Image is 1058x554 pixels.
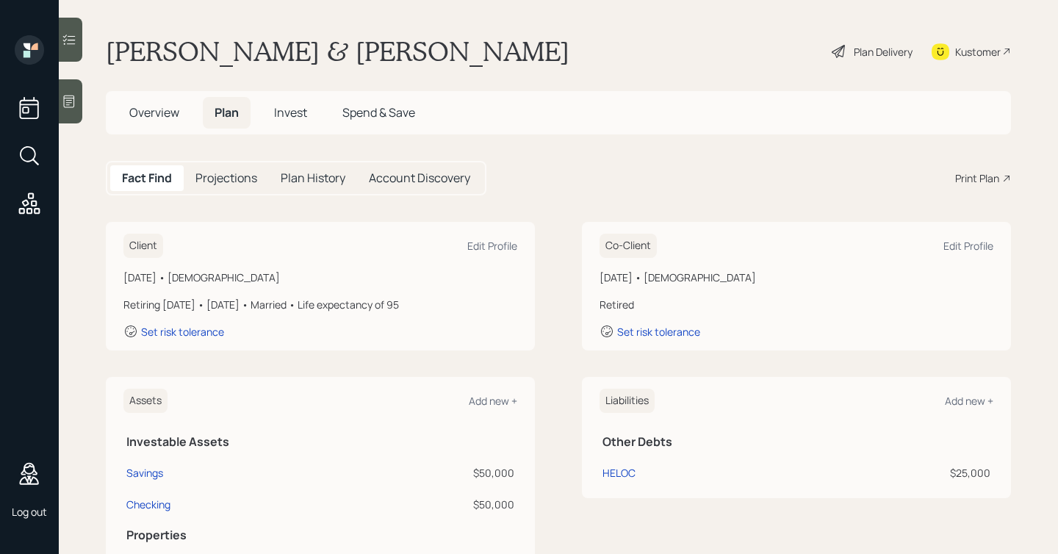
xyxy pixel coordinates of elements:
span: Invest [274,104,307,120]
h5: Plan History [281,171,345,185]
h6: Client [123,234,163,258]
div: Edit Profile [467,239,517,253]
div: Kustomer [955,44,1001,60]
div: [DATE] • [DEMOGRAPHIC_DATA] [600,270,993,285]
div: [DATE] • [DEMOGRAPHIC_DATA] [123,270,517,285]
h6: Co-Client [600,234,657,258]
div: Print Plan [955,170,999,186]
div: Add new + [469,394,517,408]
h5: Properties [126,528,514,542]
div: Set risk tolerance [617,325,700,339]
div: Retiring [DATE] • [DATE] • Married • Life expectancy of 95 [123,297,517,312]
div: HELOC [602,465,636,481]
div: Set risk tolerance [141,325,224,339]
div: $25,000 [782,465,990,481]
h5: Investable Assets [126,435,514,449]
div: Add new + [945,394,993,408]
div: Edit Profile [943,239,993,253]
div: Log out [12,505,47,519]
div: Savings [126,465,163,481]
div: Plan Delivery [854,44,913,60]
h1: [PERSON_NAME] & [PERSON_NAME] [106,35,569,68]
div: Retired [600,297,993,312]
h6: Assets [123,389,168,413]
h5: Other Debts [602,435,990,449]
h6: Liabilities [600,389,655,413]
h5: Projections [195,171,257,185]
div: $50,000 [349,497,514,512]
span: Plan [215,104,239,120]
span: Overview [129,104,179,120]
div: Checking [126,497,170,512]
span: Spend & Save [342,104,415,120]
div: $50,000 [349,465,514,481]
h5: Fact Find [122,171,172,185]
h5: Account Discovery [369,171,470,185]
